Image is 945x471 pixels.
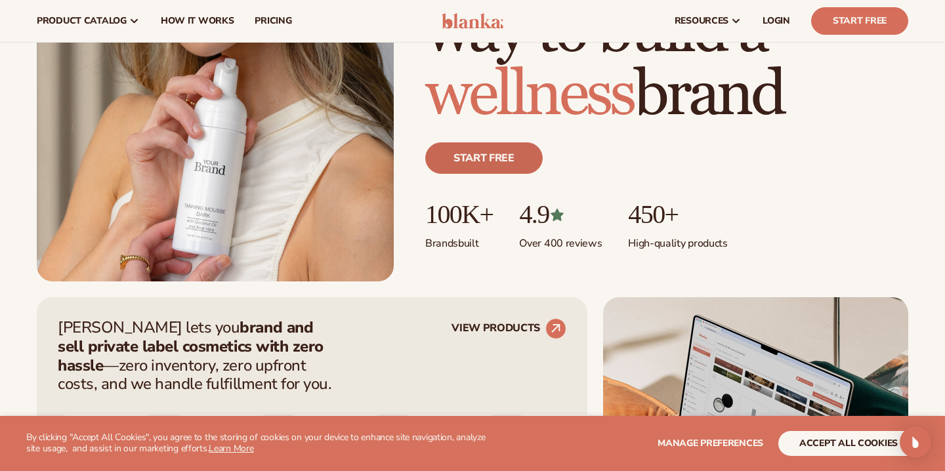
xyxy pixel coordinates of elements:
p: Over 400 reviews [519,229,602,251]
span: product catalog [37,16,127,26]
a: VIEW PRODUCTS [451,318,566,339]
span: Manage preferences [658,437,763,449]
p: By clicking "Accept All Cookies", you agree to the storing of cookies on your device to enhance s... [26,432,493,455]
span: How It Works [161,16,234,26]
div: Open Intercom Messenger [900,426,931,458]
p: Brands built [425,229,493,251]
p: High-quality products [628,229,727,251]
a: Start Free [811,7,908,35]
span: pricing [255,16,291,26]
a: Learn More [209,442,253,455]
p: [PERSON_NAME] lets you —zero inventory, zero upfront costs, and we handle fulfillment for you. [58,318,340,394]
img: logo [442,13,504,29]
button: accept all cookies [778,431,919,456]
strong: brand and sell private label cosmetics with zero hassle [58,317,324,376]
span: LOGIN [763,16,790,26]
span: resources [675,16,728,26]
p: 100K+ [425,200,493,229]
button: Manage preferences [658,431,763,456]
span: wellness [425,56,634,133]
p: 450+ [628,200,727,229]
a: Start free [425,142,543,174]
p: 4.9 [519,200,602,229]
